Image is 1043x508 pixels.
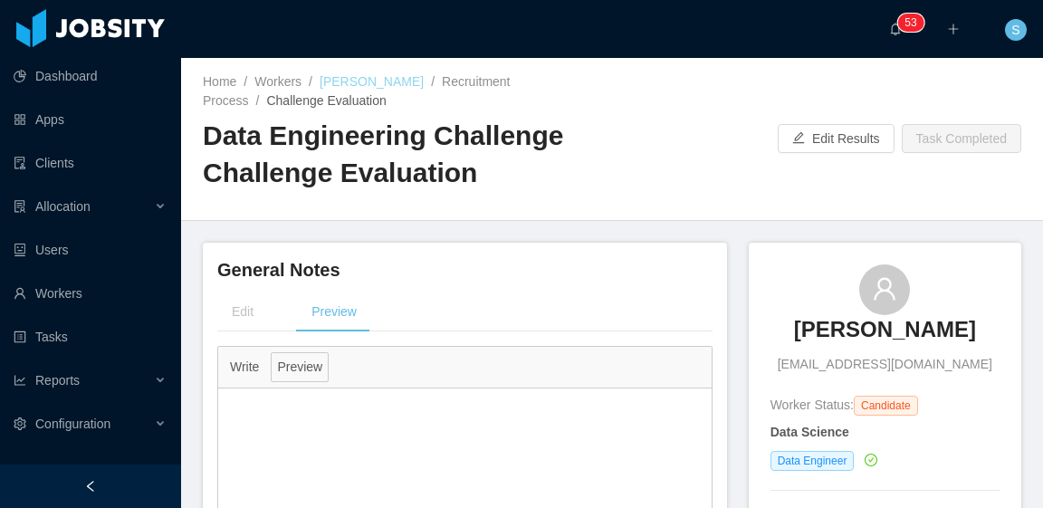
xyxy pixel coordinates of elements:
button: Task Completed [902,124,1021,153]
a: icon: pie-chartDashboard [14,58,167,94]
i: icon: check-circle [865,454,877,466]
span: / [309,74,312,89]
i: icon: setting [14,417,26,430]
i: icon: plus [947,23,960,35]
span: / [244,74,247,89]
i: icon: user [872,276,897,302]
span: Allocation [35,199,91,214]
button: icon: editEdit Results [778,124,895,153]
span: S [1011,19,1019,41]
span: [EMAIL_ADDRESS][DOMAIN_NAME] [778,355,992,374]
button: Preview [271,352,329,382]
a: icon: profileTasks [14,319,167,355]
p: 5 [904,14,911,32]
i: icon: line-chart [14,374,26,387]
i: icon: solution [14,200,26,213]
a: Recruitment Process [203,74,511,108]
a: icon: userWorkers [14,275,167,312]
h2: Data Engineering Challenge Challenge Evaluation [203,118,612,191]
div: Edit [217,292,268,332]
a: icon: check-circle [861,453,877,467]
div: Preview [297,292,371,332]
a: icon: appstoreApps [14,101,167,138]
h4: General Notes [217,257,713,283]
a: [PERSON_NAME] [320,74,424,89]
sup: 53 [897,14,923,32]
a: [PERSON_NAME] [794,315,976,355]
a: Workers [254,74,301,89]
a: icon: auditClients [14,145,167,181]
span: / [431,74,435,89]
span: Reports [35,373,80,388]
span: Candidate [854,396,918,416]
span: Configuration [35,417,110,431]
a: Home [203,74,236,89]
h3: [PERSON_NAME] [794,315,976,344]
a: icon: robotUsers [14,232,167,268]
strong: Data Science [770,425,849,439]
p: 3 [911,14,917,32]
span: Data Engineer [770,451,855,471]
span: Worker Status: [770,398,854,412]
span: / [256,93,260,108]
i: icon: bell [889,23,902,35]
button: Write [224,352,265,382]
span: Challenge Evaluation [266,93,386,108]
